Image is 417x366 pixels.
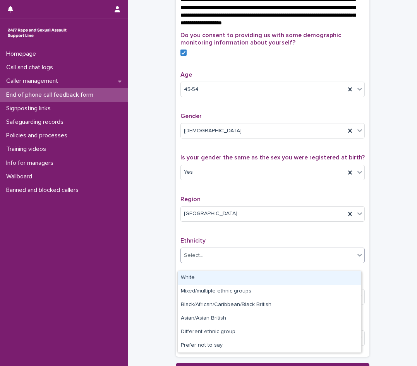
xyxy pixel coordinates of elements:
span: Do you consent to providing us with some demographic monitoring information about yourself? [180,32,341,46]
div: Black/African/Caribbean/Black British [178,298,361,312]
p: Signposting links [3,105,57,112]
p: End of phone call feedback form [3,91,100,99]
span: Yes [184,168,193,176]
p: Policies and processes [3,132,74,139]
span: Age [180,72,192,78]
div: Select... [184,251,203,260]
p: Caller management [3,77,64,85]
div: White [178,271,361,285]
span: 45-54 [184,86,199,94]
span: [DEMOGRAPHIC_DATA] [184,127,242,135]
p: Wallboard [3,173,38,180]
p: Info for managers [3,159,60,167]
p: Training videos [3,145,52,153]
span: Gender [180,113,202,119]
div: Asian/Asian British [178,312,361,325]
p: Safeguarding records [3,118,70,126]
p: Call and chat logs [3,64,59,71]
span: Is your gender the same as the sex you were registered at birth? [180,154,365,161]
img: rhQMoQhaT3yELyF149Cw [6,25,68,41]
span: Ethnicity [180,238,206,244]
div: Different ethnic group [178,325,361,339]
p: Homepage [3,50,42,58]
p: Banned and blocked callers [3,186,85,194]
span: [GEOGRAPHIC_DATA] [184,210,237,218]
div: Prefer not to say [178,339,361,352]
div: Mixed/multiple ethnic groups [178,285,361,298]
span: Region [180,196,201,202]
